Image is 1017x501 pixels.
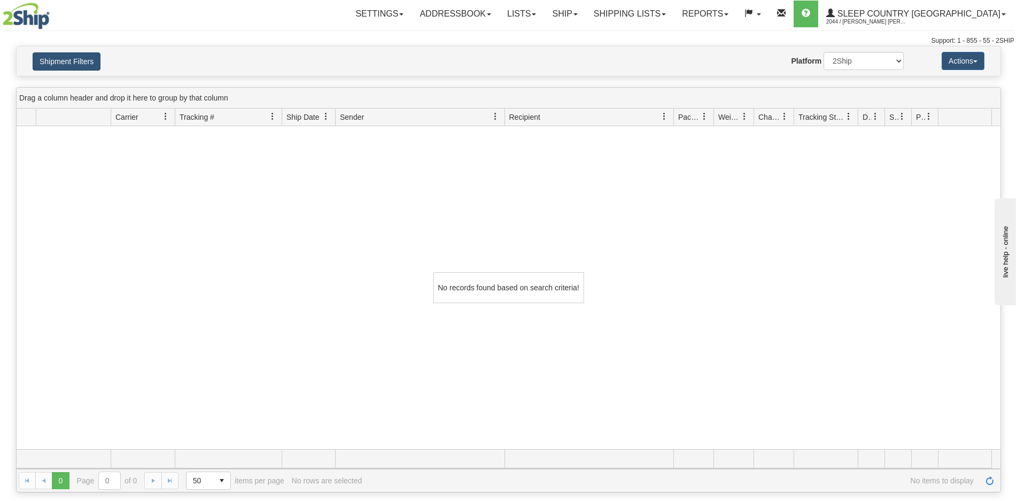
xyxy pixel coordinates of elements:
[920,107,938,126] a: Pickup Status filter column settings
[992,196,1016,305] iframe: chat widget
[180,112,214,122] span: Tracking #
[193,475,207,486] span: 50
[17,88,1000,109] div: grid grouping header
[286,112,319,122] span: Ship Date
[866,107,884,126] a: Delivery Status filter column settings
[509,112,540,122] span: Recipient
[981,472,998,489] a: Refresh
[826,17,906,27] span: 2044 / [PERSON_NAME] [PERSON_NAME]
[678,112,701,122] span: Packages
[292,476,362,485] div: No rows are selected
[735,107,754,126] a: Weight filter column settings
[655,107,673,126] a: Recipient filter column settings
[775,107,794,126] a: Charge filter column settings
[916,112,925,122] span: Pickup Status
[52,472,69,489] span: Page 0
[889,112,898,122] span: Shipment Issues
[347,1,412,27] a: Settings
[863,112,872,122] span: Delivery Status
[695,107,713,126] a: Packages filter column settings
[412,1,499,27] a: Addressbook
[499,1,544,27] a: Lists
[798,112,845,122] span: Tracking Status
[186,472,284,490] span: items per page
[893,107,911,126] a: Shipment Issues filter column settings
[213,472,230,489] span: select
[115,112,138,122] span: Carrier
[718,112,741,122] span: Weight
[263,107,282,126] a: Tracking # filter column settings
[317,107,335,126] a: Ship Date filter column settings
[942,52,984,70] button: Actions
[8,9,99,17] div: live help - online
[186,472,231,490] span: Page sizes drop down
[791,56,821,66] label: Platform
[835,9,1000,18] span: Sleep Country [GEOGRAPHIC_DATA]
[3,3,50,29] img: logo2044.jpg
[544,1,585,27] a: Ship
[369,476,974,485] span: No items to display
[840,107,858,126] a: Tracking Status filter column settings
[33,52,100,71] button: Shipment Filters
[77,472,137,490] span: Page of 0
[157,107,175,126] a: Carrier filter column settings
[433,272,584,303] div: No records found based on search criteria!
[586,1,674,27] a: Shipping lists
[674,1,736,27] a: Reports
[3,36,1014,45] div: Support: 1 - 855 - 55 - 2SHIP
[486,107,504,126] a: Sender filter column settings
[818,1,1014,27] a: Sleep Country [GEOGRAPHIC_DATA] 2044 / [PERSON_NAME] [PERSON_NAME]
[758,112,781,122] span: Charge
[340,112,364,122] span: Sender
